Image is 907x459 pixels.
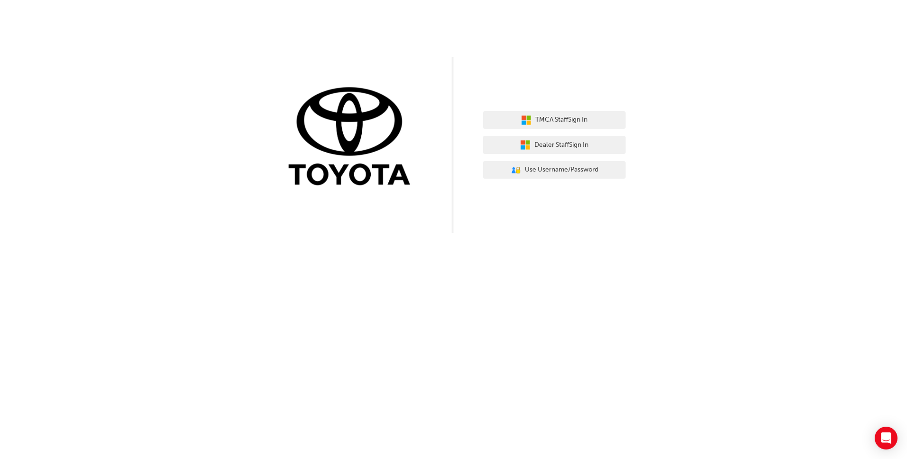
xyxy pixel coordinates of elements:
[525,164,598,175] span: Use Username/Password
[534,140,589,151] span: Dealer Staff Sign In
[483,161,626,179] button: Use Username/Password
[281,85,424,190] img: Trak
[483,136,626,154] button: Dealer StaffSign In
[483,111,626,129] button: TMCA StaffSign In
[875,427,897,449] div: Open Intercom Messenger
[535,115,588,125] span: TMCA Staff Sign In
